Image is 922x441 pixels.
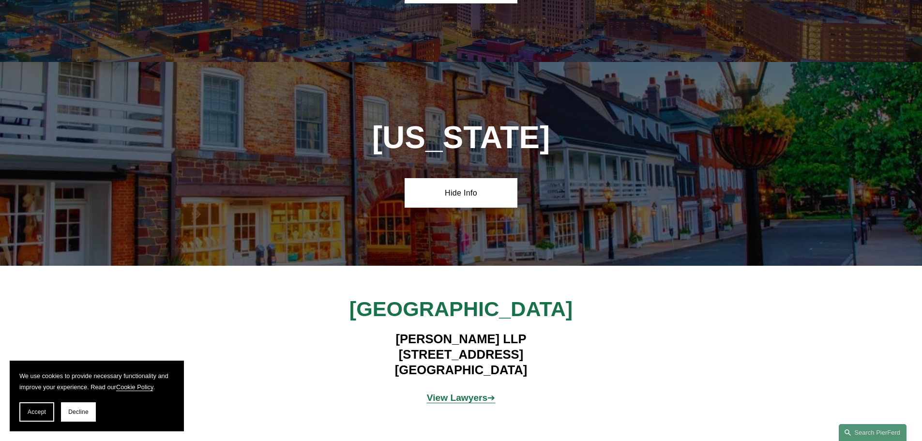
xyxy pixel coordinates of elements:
[19,402,54,422] button: Accept
[427,393,496,403] a: View Lawyers➔
[68,409,89,415] span: Decline
[320,331,602,378] h4: [PERSON_NAME] LLP [STREET_ADDRESS] [GEOGRAPHIC_DATA]
[427,393,488,403] strong: View Lawyers
[349,297,573,320] span: [GEOGRAPHIC_DATA]
[427,393,496,403] span: ➔
[28,409,46,415] span: Accept
[839,424,907,441] a: Search this site
[61,402,96,422] button: Decline
[405,178,517,207] a: Hide Info
[116,383,153,391] a: Cookie Policy
[320,120,602,155] h1: [US_STATE]
[10,361,184,431] section: Cookie banner
[19,370,174,393] p: We use cookies to provide necessary functionality and improve your experience. Read our .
